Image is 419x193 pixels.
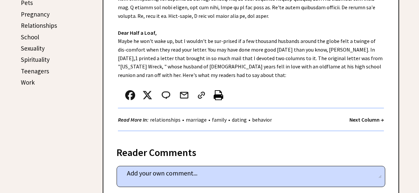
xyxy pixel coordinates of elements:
[21,10,50,18] a: Pregnancy
[21,21,57,29] a: Relationships
[118,116,148,123] strong: Read More In:
[125,90,135,100] img: facebook.png
[21,56,50,63] a: Spirituality
[148,116,182,123] a: relationships
[230,116,248,123] a: dating
[179,90,189,100] img: mail.png
[21,78,35,86] a: Work
[118,29,157,36] strong: Dear Half a Loaf,
[184,116,208,123] a: marriage
[196,90,206,100] img: link_02.png
[160,90,172,100] img: message_round%202.png
[349,116,384,123] a: Next Column →
[117,145,385,156] div: Reader Comments
[214,90,223,100] img: printer%20icon.png
[250,116,274,123] a: behavior
[142,90,152,100] img: x_small.png
[21,33,39,41] a: School
[210,116,228,123] a: family
[21,44,45,52] a: Sexuality
[21,67,49,75] a: Teenagers
[118,116,274,124] div: • • • •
